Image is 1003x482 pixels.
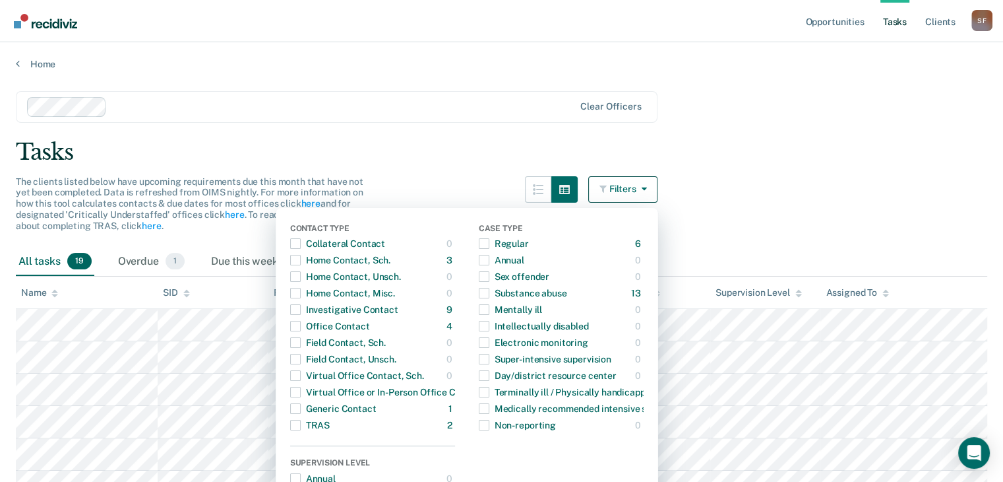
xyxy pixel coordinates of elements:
[290,382,484,403] div: Virtual Office or In-Person Office Contact
[479,266,549,287] div: Sex offender
[635,266,644,287] div: 0
[447,415,455,436] div: 2
[301,198,320,209] a: here
[448,398,455,419] div: 1
[290,458,455,470] div: Supervision Level
[16,176,363,231] span: The clients listed below have upcoming requirements due this month that have not yet been complet...
[635,250,644,271] div: 0
[958,437,990,469] div: Open Intercom Messenger
[479,233,529,254] div: Regular
[446,365,455,386] div: 0
[631,283,644,304] div: 13
[826,287,888,298] div: Assigned To
[635,316,644,337] div: 0
[479,250,524,271] div: Annual
[446,283,455,304] div: 0
[225,209,244,220] a: here
[142,221,161,231] a: here
[16,248,94,277] div: All tasks19
[479,398,690,419] div: Medically recommended intensive supervision
[290,365,424,386] div: Virtual Office Contact, Sch.
[635,349,644,370] div: 0
[635,415,644,436] div: 0
[446,266,455,287] div: 0
[479,332,588,353] div: Electronic monitoring
[635,365,644,386] div: 0
[479,349,611,370] div: Super-intensive supervision
[479,365,617,386] div: Day/district resource center
[635,233,644,254] div: 6
[715,287,802,298] div: Supervision Level
[290,283,395,304] div: Home Contact, Misc.
[479,299,542,320] div: Mentally ill
[290,349,396,370] div: Field Contact, Unsch.
[290,398,377,419] div: Generic Contact
[290,299,398,320] div: Investigative Contact
[166,253,185,270] span: 1
[290,415,330,436] div: TRAS
[290,316,370,337] div: Office Contact
[21,287,58,298] div: Name
[290,250,390,271] div: Home Contact, Sch.
[479,415,556,436] div: Non-reporting
[635,299,644,320] div: 0
[290,224,455,236] div: Contact Type
[446,233,455,254] div: 0
[479,224,644,236] div: Case Type
[16,58,987,70] a: Home
[115,248,187,277] div: Overdue1
[446,316,455,337] div: 4
[479,316,589,337] div: Intellectually disabled
[479,382,656,403] div: Terminally ill / Physically handicapped
[14,14,77,28] img: Recidiviz
[290,266,401,287] div: Home Contact, Unsch.
[446,349,455,370] div: 0
[479,283,567,304] div: Substance abuse
[208,248,308,277] div: Due this week0
[635,332,644,353] div: 0
[274,287,319,298] div: Frequency
[588,176,658,203] button: Filters
[446,250,455,271] div: 3
[67,253,92,270] span: 19
[16,139,987,166] div: Tasks
[163,287,190,298] div: SID
[580,101,641,112] div: Clear officers
[971,10,992,31] div: S F
[290,332,386,353] div: Field Contact, Sch.
[446,332,455,353] div: 0
[290,233,385,254] div: Collateral Contact
[446,299,455,320] div: 9
[971,10,992,31] button: Profile dropdown button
